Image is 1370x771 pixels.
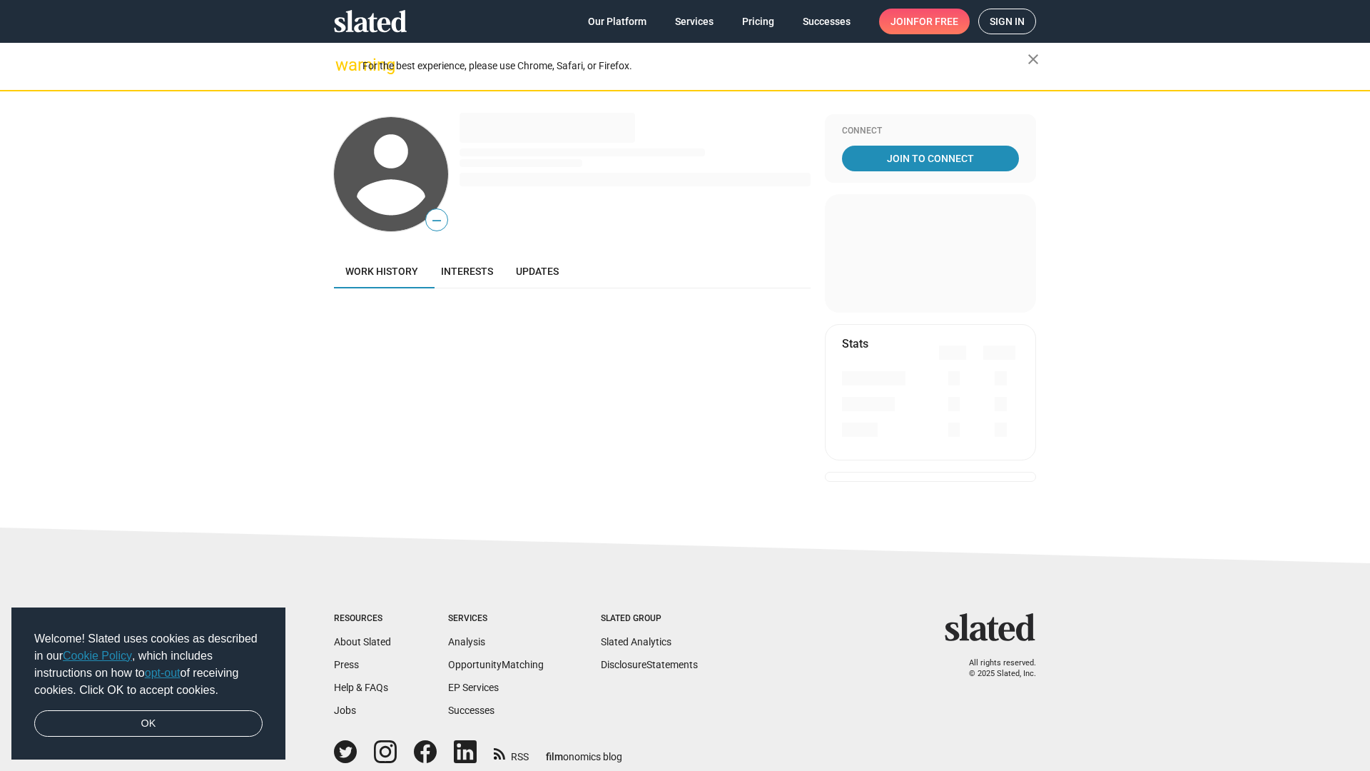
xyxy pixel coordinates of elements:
[334,659,359,670] a: Press
[845,146,1016,171] span: Join To Connect
[588,9,646,34] span: Our Platform
[145,667,181,679] a: opt-out
[516,266,559,277] span: Updates
[448,613,544,625] div: Services
[448,636,485,647] a: Analysis
[731,9,786,34] a: Pricing
[546,751,563,762] span: film
[426,211,447,230] span: —
[803,9,851,34] span: Successes
[504,254,570,288] a: Updates
[601,613,698,625] div: Slated Group
[546,739,622,764] a: filmonomics blog
[34,630,263,699] span: Welcome! Slated uses cookies as described in our , which includes instructions on how to of recei...
[11,608,285,760] div: cookieconsent
[842,126,1019,137] div: Connect
[842,336,868,351] mat-card-title: Stats
[362,56,1027,76] div: For the best experience, please use Chrome, Safari, or Firefox.
[675,9,714,34] span: Services
[63,650,132,662] a: Cookie Policy
[879,9,970,34] a: Joinfor free
[601,636,671,647] a: Slated Analytics
[334,254,430,288] a: Work history
[742,9,774,34] span: Pricing
[448,659,544,670] a: OpportunityMatching
[577,9,658,34] a: Our Platform
[345,266,418,277] span: Work history
[890,9,958,34] span: Join
[664,9,725,34] a: Services
[954,658,1036,679] p: All rights reserved. © 2025 Slated, Inc.
[430,254,504,288] a: Interests
[34,710,263,737] a: dismiss cookie message
[441,266,493,277] span: Interests
[791,9,862,34] a: Successes
[334,613,391,625] div: Resources
[334,705,356,716] a: Jobs
[334,682,388,693] a: Help & FAQs
[448,682,499,693] a: EP Services
[448,705,494,716] a: Successes
[601,659,698,670] a: DisclosureStatements
[335,56,352,74] mat-icon: warning
[913,9,958,34] span: for free
[334,636,391,647] a: About Slated
[494,742,529,764] a: RSS
[990,9,1025,34] span: Sign in
[842,146,1019,171] a: Join To Connect
[1025,51,1042,68] mat-icon: close
[978,9,1036,34] a: Sign in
